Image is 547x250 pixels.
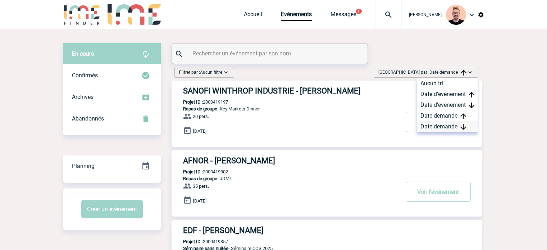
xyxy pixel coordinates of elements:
[63,155,161,177] div: Retrouvez ici tous vos événements organisés par date et état d'avancement
[446,5,466,25] img: 129741-1.png
[172,99,228,105] p: 2000419197
[469,103,474,108] img: arrow_downward.png
[179,69,222,76] span: Filtrer par :
[172,226,482,235] a: EDF - [PERSON_NAME]
[63,86,161,108] div: Retrouvez ici tous les événements que vous avez décidé d'archiver
[172,169,228,174] p: 2000419302
[183,226,399,235] h3: EDF - [PERSON_NAME]
[406,112,471,132] button: Voir l'événement
[417,110,478,121] div: Date demande
[193,183,209,189] span: 35 pers.
[417,121,478,132] div: Date demande
[183,106,217,112] span: Repas de groupe
[200,70,222,75] span: Aucun filtre
[193,114,209,119] span: 20 pers.
[222,69,229,76] img: baseline_expand_more_white_24dp-b.png
[417,78,478,89] div: Aucun tri
[461,70,466,76] img: arrow_upward.png
[183,176,217,181] span: Repas de groupe
[63,155,161,176] a: Planning
[172,176,399,181] p: - JDMT
[63,4,101,25] img: IME-Finder
[331,11,356,21] a: Messages
[72,50,94,57] span: En cours
[172,156,482,165] a: AFNOR - [PERSON_NAME]
[72,115,104,122] span: Abandonnés
[172,106,399,112] p: - Key Markets Dinner
[183,239,203,244] b: Projet ID :
[72,72,98,79] span: Confirmés
[63,108,161,129] div: Retrouvez ici tous vos événements annulés
[172,239,228,244] p: 2000419357
[193,198,206,204] span: [DATE]
[281,11,312,21] a: Evénements
[406,182,471,202] button: Voir l'événement
[72,163,95,169] span: Planning
[356,9,362,14] button: 1
[172,86,482,95] a: SANOFI WINTHROP INDUSTRIE - [PERSON_NAME]
[244,11,262,21] a: Accueil
[81,200,143,218] button: Créer un événement
[191,48,351,59] input: Rechercher un événement par son nom
[417,89,478,100] div: Date d'événement
[378,69,466,76] span: [GEOGRAPHIC_DATA] par :
[72,94,94,100] span: Archivés
[183,169,203,174] b: Projet ID :
[429,70,466,75] span: Date demande
[409,12,442,17] span: [PERSON_NAME]
[63,43,161,65] div: Retrouvez ici tous vos évènements avant confirmation
[193,128,206,134] span: [DATE]
[183,156,399,165] h3: AFNOR - [PERSON_NAME]
[469,92,474,97] img: arrow_upward.png
[183,99,203,105] b: Projet ID :
[183,86,399,95] h3: SANOFI WINTHROP INDUSTRIE - [PERSON_NAME]
[460,113,466,119] img: arrow_upward.png
[460,124,466,130] img: arrow_downward.png
[417,100,478,110] div: Date d'événement
[466,69,474,76] img: baseline_expand_more_white_24dp-b.png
